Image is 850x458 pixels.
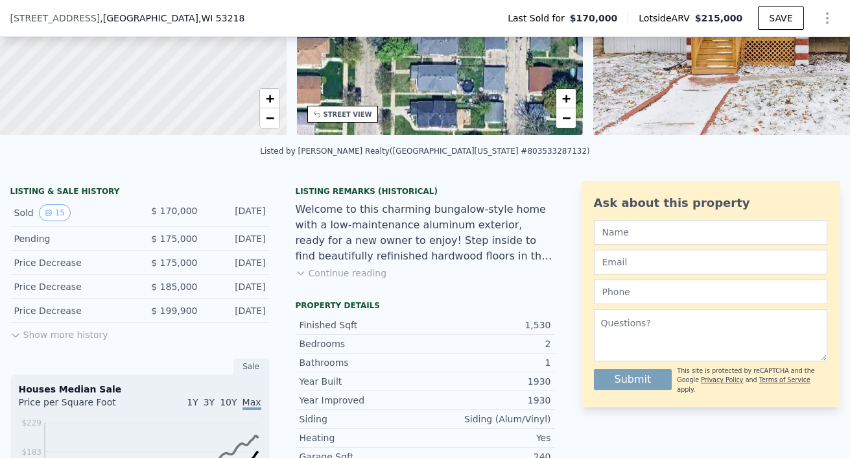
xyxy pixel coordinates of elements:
[300,356,425,369] div: Bathrooms
[14,204,130,221] div: Sold
[265,90,274,106] span: +
[151,234,197,244] span: $ 175,000
[151,258,197,268] span: $ 175,000
[19,396,140,416] div: Price per Square Foot
[758,6,803,30] button: SAVE
[425,413,551,426] div: Siding (Alum/Vinyl)
[260,89,279,108] a: Zoom in
[151,306,197,316] span: $ 199,900
[198,13,244,23] span: , WI 53218
[814,5,840,31] button: Show Options
[594,250,827,274] input: Email
[10,186,270,199] div: LISTING & SALE HISTORY
[300,337,425,350] div: Bedrooms
[21,418,41,428] tspan: $229
[14,232,130,245] div: Pending
[204,397,215,407] span: 3Y
[220,397,237,407] span: 10Y
[10,323,108,341] button: Show more history
[296,300,555,311] div: Property details
[265,110,274,126] span: −
[425,394,551,407] div: 1930
[100,12,244,25] span: , [GEOGRAPHIC_DATA]
[425,319,551,331] div: 1,530
[296,202,555,264] div: Welcome to this charming bungalow-style home with a low-maintenance aluminum exterior, ready for ...
[695,13,743,23] span: $215,000
[208,232,266,245] div: [DATE]
[19,383,261,396] div: Houses Median Sale
[14,304,130,317] div: Price Decrease
[701,376,743,383] a: Privacy Policy
[594,369,672,390] button: Submit
[594,194,827,212] div: Ask about this property
[296,186,555,197] div: Listing Remarks (Historical)
[187,397,198,407] span: 1Y
[39,204,71,221] button: View historical data
[300,375,425,388] div: Year Built
[570,12,618,25] span: $170,000
[556,89,576,108] a: Zoom in
[260,108,279,128] a: Zoom out
[208,256,266,269] div: [DATE]
[425,337,551,350] div: 2
[300,431,425,444] div: Heating
[242,397,261,410] span: Max
[759,376,810,383] a: Terms of Service
[594,220,827,245] input: Name
[233,358,270,375] div: Sale
[508,12,570,25] span: Last Sold for
[594,280,827,304] input: Phone
[425,375,551,388] div: 1930
[562,110,571,126] span: −
[300,394,425,407] div: Year Improved
[296,267,387,280] button: Continue reading
[208,304,266,317] div: [DATE]
[10,12,100,25] span: [STREET_ADDRESS]
[556,108,576,128] a: Zoom out
[208,204,266,221] div: [DATE]
[677,367,827,394] div: This site is protected by reCAPTCHA and the Google and apply.
[151,282,197,292] span: $ 185,000
[151,206,197,216] span: $ 170,000
[562,90,571,106] span: +
[300,413,425,426] div: Siding
[639,12,694,25] span: Lotside ARV
[14,280,130,293] div: Price Decrease
[208,280,266,293] div: [DATE]
[300,319,425,331] div: Finished Sqft
[21,448,41,457] tspan: $183
[324,110,372,119] div: STREET VIEW
[14,256,130,269] div: Price Decrease
[425,431,551,444] div: Yes
[260,147,589,156] div: Listed by [PERSON_NAME] Realty ([GEOGRAPHIC_DATA][US_STATE] #803533287132)
[425,356,551,369] div: 1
